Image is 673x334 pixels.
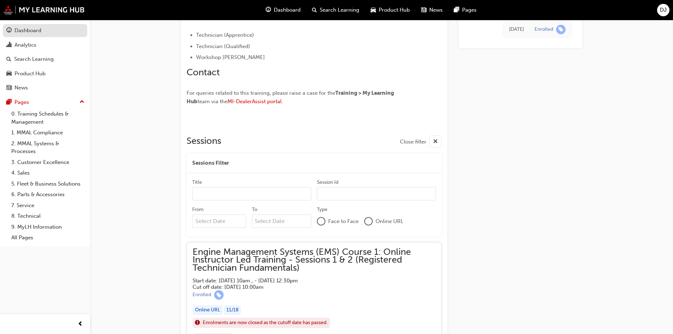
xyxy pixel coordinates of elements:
span: pages-icon [6,99,12,106]
a: Dashboard [3,24,87,37]
input: Session Id [317,187,436,200]
div: Type [317,206,327,213]
span: Dashboard [274,6,301,14]
a: Search Learning [3,53,87,66]
span: cross-icon [433,137,438,146]
span: Product Hub [379,6,410,14]
div: Title [192,179,202,186]
span: For queries related to this training, please raise a case for the [187,90,335,96]
span: Enrolments are now closed as the cutoff date has passed. [203,319,327,327]
span: guage-icon [266,6,271,14]
span: Engine Management Systems (EMS) Course 1: Online Instructor Led Training - Sessions 1 & 2 (Regist... [193,248,436,272]
a: guage-iconDashboard [260,3,306,17]
span: Online URL [376,217,403,225]
span: chart-icon [6,42,12,48]
span: prev-icon [78,320,83,329]
input: To [252,215,312,228]
span: . [282,98,283,105]
div: Enrolled [193,292,211,298]
div: To [252,206,257,213]
span: team via the [197,98,228,105]
input: From [192,215,246,228]
a: News [3,81,87,94]
a: pages-iconPages [448,3,482,17]
button: DashboardAnalyticsSearch LearningProduct HubNews [3,23,87,96]
span: Face to Face [328,217,359,225]
a: search-iconSearch Learning [306,3,365,17]
span: Contact [187,67,220,78]
span: news-icon [421,6,426,14]
span: Search Learning [320,6,359,14]
button: Pages [3,96,87,109]
a: 1. MMAL Compliance [8,127,87,138]
h5: Start date: [DATE] 10am , - [DATE] 12:30pm [193,277,424,284]
img: mmal [4,5,85,14]
a: 3. Customer Excellence [8,157,87,168]
span: learningRecordVerb_ENROLL-icon [214,290,224,300]
h5: Cut off date: [DATE] 10:00am [193,284,424,290]
span: exclaim-icon [195,318,200,328]
a: car-iconProduct Hub [365,3,415,17]
span: search-icon [6,56,11,63]
h2: Sessions [187,135,221,148]
span: learningRecordVerb_ENROLL-icon [556,24,566,34]
span: news-icon [6,85,12,91]
a: 2. MMAL Systems & Processes [8,138,87,157]
div: Product Hub [14,70,46,78]
div: Analytics [14,41,36,49]
a: 6. Parts & Accessories [8,189,87,200]
div: Dashboard [14,27,41,35]
div: News [14,84,28,92]
span: News [429,6,443,14]
a: Product Hub [3,67,87,80]
span: car-icon [6,71,12,77]
span: search-icon [312,6,317,14]
a: 5. Fleet & Business Solutions [8,178,87,189]
button: DJ [657,4,669,16]
span: Sessions Filter [192,159,229,167]
a: 8. Technical [8,211,87,222]
span: up-icon [79,98,84,107]
div: Session Id [317,179,338,186]
a: 4. Sales [8,168,87,178]
a: All Pages [8,232,87,243]
a: 7. Service [8,200,87,211]
span: Technician (Apprentice) [196,32,254,38]
span: Technician (Qualified) [196,43,250,49]
a: MI-DealerAssist portal [228,98,282,105]
div: Pages [14,98,29,106]
span: Close filter [400,138,426,146]
span: Pages [462,6,477,14]
input: Title [192,187,311,200]
div: 11 / 18 [224,305,241,315]
span: guage-icon [6,28,12,34]
div: Thu Jun 19 2025 13:16:44 GMT+1000 (Australian Eastern Standard Time) [509,25,524,33]
a: 9. MyLH Information [8,222,87,233]
button: Close filter [400,135,442,148]
div: From [192,206,203,213]
span: Target Audience [187,9,254,20]
div: Enrolled [535,26,553,33]
span: pages-icon [454,6,459,14]
div: Search Learning [14,55,54,63]
a: Analytics [3,39,87,52]
span: car-icon [371,6,376,14]
span: DJ [660,6,667,14]
a: 0. Training Schedules & Management [8,109,87,127]
a: news-iconNews [415,3,448,17]
span: Workshop [PERSON_NAME] [196,54,265,60]
div: Online URL [193,305,223,315]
